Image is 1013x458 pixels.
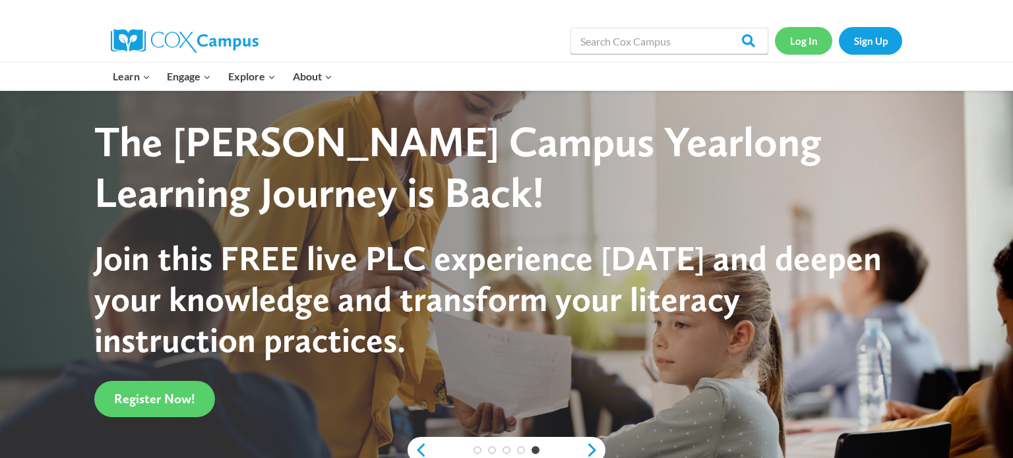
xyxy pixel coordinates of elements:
[517,446,525,454] a: 4
[488,446,496,454] a: 2
[503,446,510,454] a: 3
[474,446,481,454] a: 1
[775,27,832,54] a: Log In
[94,117,894,218] div: The [PERSON_NAME] Campus Yearlong Learning Journey is Back!
[104,63,159,90] button: Child menu of Learn
[284,63,341,90] button: Child menu of About
[775,27,902,54] nav: Secondary Navigation
[104,63,340,90] nav: Primary Navigation
[532,446,539,454] a: 5
[159,63,220,90] button: Child menu of Engage
[94,381,215,417] a: Register Now!
[111,29,259,53] img: Cox Campus
[408,442,427,458] a: previous
[586,442,605,458] a: next
[839,27,902,54] a: Sign Up
[220,63,284,90] button: Child menu of Explore
[570,28,768,54] input: Search Cox Campus
[114,391,195,407] span: Register Now!
[94,237,882,361] span: Join this FREE live PLC experience [DATE] and deepen your knowledge and transform your literacy i...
